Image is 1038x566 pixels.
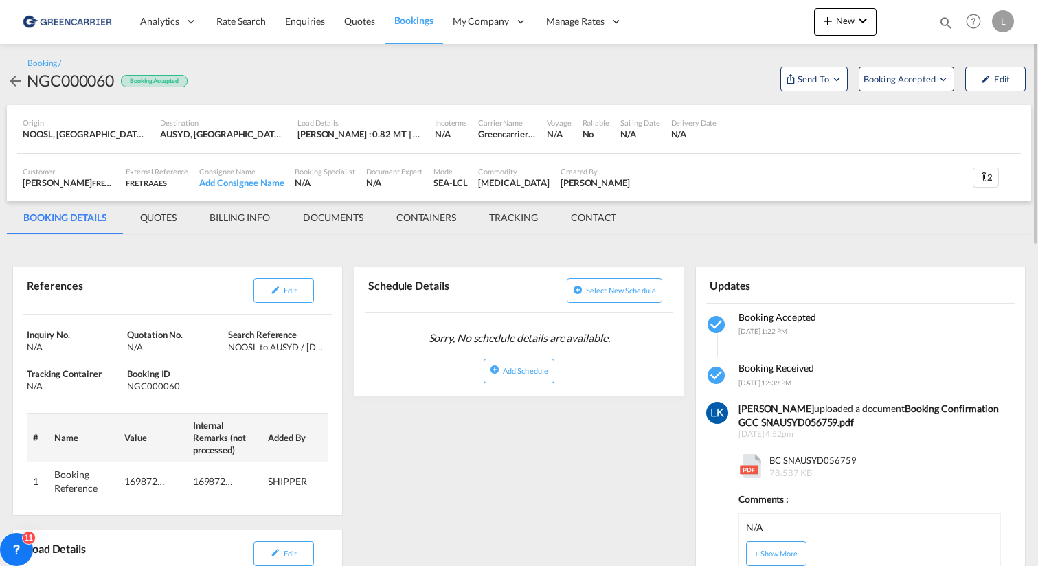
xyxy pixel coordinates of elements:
[127,341,224,353] div: N/A
[567,278,662,303] button: icon-plus-circleSelect new schedule
[962,10,992,34] div: Help
[199,166,284,177] div: Consignee Name
[365,273,517,306] div: Schedule Details
[586,286,656,295] span: Select new schedule
[478,128,536,140] div: Greencarrier Consolidators
[284,286,297,295] span: Edit
[979,172,990,183] md-icon: icon-attachment
[394,14,433,26] span: Bookings
[453,14,509,28] span: My Company
[27,462,49,501] td: 1
[262,413,328,462] th: Added By
[7,73,23,89] md-icon: icon-arrow-left
[380,201,473,234] md-tab-item: CONTAINERS
[435,117,467,128] div: Incoterms
[992,10,1014,32] div: L
[738,402,1008,429] div: uploaded a document
[738,486,1001,506] div: Comments :
[23,117,149,128] div: Origin
[554,201,633,234] md-tab-item: CONTACT
[285,15,325,27] span: Enquiries
[973,168,999,188] div: 2
[126,179,167,188] span: FRETRAAES
[284,549,297,558] span: Edit
[981,74,991,84] md-icon: icon-pencil
[738,403,814,414] b: [PERSON_NAME]
[561,177,630,189] div: Jakub Flemming
[620,117,660,128] div: Sailing Date
[671,128,717,140] div: N/A
[706,365,728,387] md-icon: icon-checkbox-marked-circle
[344,15,374,27] span: Quotes
[561,166,630,177] div: Created By
[127,368,170,379] span: Booking ID
[140,14,179,28] span: Analytics
[188,413,263,462] th: Internal Remarks (not processed)
[738,362,814,374] span: Booking Received
[965,67,1026,91] button: icon-pencilEdit
[864,72,937,86] span: Booking Accepted
[295,166,354,177] div: Booking Specialist
[295,177,354,189] div: N/A
[746,521,763,534] div: N/A
[49,462,119,501] td: Booking Reference
[124,475,166,488] div: 169872/JFL
[473,201,554,234] md-tab-item: TRACKING
[490,365,499,374] md-icon: icon-plus-circle
[503,366,548,375] span: Add Schedule
[253,541,314,566] button: icon-pencilEdit
[297,117,424,128] div: Load Details
[855,12,871,29] md-icon: icon-chevron-down
[124,201,193,234] md-tab-item: QUOTES
[193,201,286,234] md-tab-item: BILLING INFO
[573,285,583,295] md-icon: icon-plus-circle
[796,72,831,86] span: Send To
[27,58,61,69] div: Booking /
[962,10,985,33] span: Help
[228,329,297,340] span: Search Reference
[199,177,284,189] div: Add Consignee Name
[671,117,717,128] div: Delivery Date
[546,14,605,28] span: Manage Rates
[938,15,954,30] md-icon: icon-magnify
[92,177,196,188] span: FREJA Transport & Logistics AS
[478,117,536,128] div: Carrier Name
[23,273,175,308] div: References
[366,166,423,177] div: Document Expert
[193,475,234,488] div: 169872/JFL
[583,117,609,128] div: Rollable
[14,14,293,28] body: Editor, editor4
[7,201,633,234] md-pagination-wrapper: Use the left and right arrow keys to navigate between tabs
[253,278,314,303] button: icon-pencilEdit
[738,429,1008,440] span: [DATE] 4:52pm
[27,413,49,462] th: #
[780,67,848,91] button: Open demo menu
[49,413,119,462] th: Name
[119,413,187,462] th: Value
[126,166,188,177] div: External Reference
[820,12,836,29] md-icon: icon-plus 400-fg
[160,128,286,140] div: AUSYD, Sydney, Australia, Oceania, Oceania
[738,311,816,323] span: Booking Accepted
[23,128,149,140] div: NOOSL, Oslo, Norway, Northern Europe, Europe
[746,541,806,566] button: + Show More
[423,325,616,351] span: Sorry, No schedule details are available.
[738,403,999,428] b: Booking Confirmation GCC SNAUSYD056759.pdf
[286,201,380,234] md-tab-item: DOCUMENTS
[27,368,102,379] span: Tracking Container
[27,380,124,392] div: N/A
[547,128,571,140] div: N/A
[216,15,266,27] span: Rate Search
[478,177,550,189] div: FISH OIL
[7,69,27,91] div: icon-arrow-left
[27,341,124,353] div: N/A
[484,359,554,383] button: icon-plus-circleAdd Schedule
[23,166,115,177] div: Customer
[766,454,856,479] span: BC SNAUSYD056759
[127,380,224,392] div: NGC000060
[262,462,328,501] td: SHIPPER
[738,327,787,335] span: [DATE] 1:22 PM
[738,378,791,387] span: [DATE] 12:39 PM
[21,6,113,37] img: e39c37208afe11efa9cb1d7a6ea7d6f5.png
